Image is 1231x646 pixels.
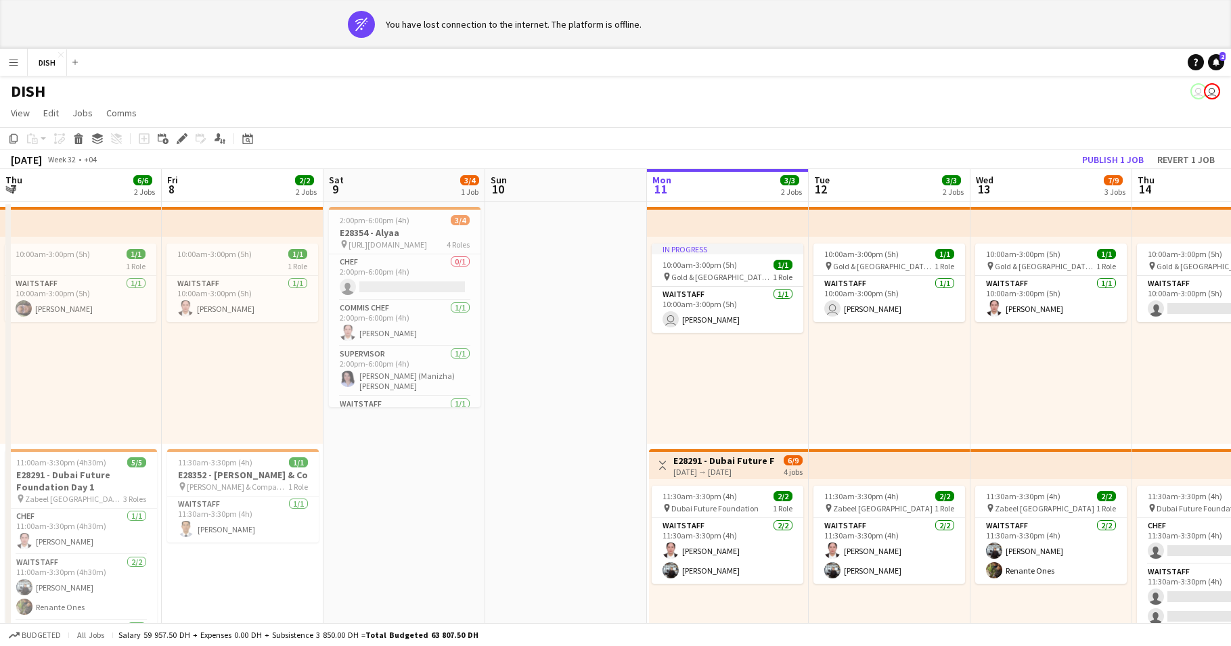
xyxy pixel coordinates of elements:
[84,154,97,164] div: +04
[974,181,993,197] span: 13
[25,494,123,504] span: Zabeel [GEOGRAPHIC_DATA]
[1096,503,1116,513] span: 1 Role
[165,181,178,197] span: 8
[451,215,470,225] span: 3/4
[1136,181,1155,197] span: 14
[167,174,178,186] span: Fri
[673,467,774,477] div: [DATE] → [DATE]
[1096,261,1116,271] span: 1 Role
[935,503,954,513] span: 1 Role
[813,486,965,584] app-job-card: 11:30am-3:30pm (4h)2/2 Zabeel [GEOGRAPHIC_DATA]1 RoleWaitstaff2/211:30am-3:30pm (4h)[PERSON_NAME]...
[288,482,308,492] span: 1 Role
[11,81,45,101] h1: DISH
[166,244,318,322] div: 10:00am-3:00pm (5h)1/11 RoleWaitstaff1/110:00am-3:00pm (5h)[PERSON_NAME]
[3,181,22,197] span: 7
[995,261,1096,271] span: Gold & [GEOGRAPHIC_DATA], [PERSON_NAME] Rd - Al Quoz - Al Quoz Industrial Area 3 - [GEOGRAPHIC_DA...
[5,244,156,322] app-job-card: 10:00am-3:00pm (5h)1/11 RoleWaitstaff1/110:00am-3:00pm (5h)[PERSON_NAME]
[5,174,22,186] span: Thu
[329,207,480,407] app-job-card: 2:00pm-6:00pm (4h)3/4E28354 - Alyaa [URL][DOMAIN_NAME]4 RolesChef0/12:00pm-6:00pm (4h) Commis Che...
[1097,491,1116,501] span: 2/2
[943,187,964,197] div: 2 Jobs
[652,518,803,584] app-card-role: Waitstaff2/211:30am-3:30pm (4h)[PERSON_NAME][PERSON_NAME]
[460,175,479,185] span: 3/4
[74,630,107,640] span: All jobs
[975,244,1127,322] app-job-card: 10:00am-3:00pm (5h)1/1 Gold & [GEOGRAPHIC_DATA], [PERSON_NAME] Rd - Al Quoz - Al Quoz Industrial ...
[652,174,671,186] span: Mon
[16,249,90,259] span: 10:00am-3:00pm (5h)
[5,469,157,493] h3: E28291 - Dubai Future Foundation Day 1
[975,518,1127,584] app-card-role: Waitstaff2/211:30am-3:30pm (4h)[PERSON_NAME]Renante Ones
[106,107,137,119] span: Comms
[166,276,318,322] app-card-role: Waitstaff1/110:00am-3:00pm (5h)[PERSON_NAME]
[784,465,803,477] div: 4 jobs
[935,261,954,271] span: 1 Role
[349,239,427,250] span: [URL][DOMAIN_NAME]
[329,396,480,442] app-card-role: Waitstaff1/1
[652,244,803,254] div: In progress
[995,503,1094,513] span: Zabeel [GEOGRAPHIC_DATA]
[813,244,965,322] app-job-card: 10:00am-3:00pm (5h)1/1 Gold & [GEOGRAPHIC_DATA], [PERSON_NAME] Rd - Al Quoz - Al Quoz Industrial ...
[814,174,830,186] span: Tue
[784,455,803,465] span: 6/9
[1152,151,1220,168] button: Revert 1 job
[773,272,792,282] span: 1 Role
[824,249,899,259] span: 10:00am-3:00pm (5h)
[365,630,478,640] span: Total Budgeted 63 807.50 DH
[38,104,64,122] a: Edit
[447,239,470,250] span: 4 Roles
[5,509,157,555] app-card-role: Chef1/111:00am-3:30pm (4h30m)[PERSON_NAME]
[975,276,1127,322] app-card-role: Waitstaff1/110:00am-3:00pm (5h)[PERSON_NAME]
[16,457,106,467] span: 11:00am-3:30pm (4h30m)
[167,469,319,481] h3: E28352 - [PERSON_NAME] & Co
[1204,83,1220,99] app-user-avatar: John Santarin
[652,287,803,333] app-card-role: Waitstaff1/110:00am-3:00pm (5h) [PERSON_NAME]
[289,457,308,467] span: 1/1
[1190,83,1207,99] app-user-avatar: John Santarin
[11,107,30,119] span: View
[167,497,319,543] app-card-role: Waitstaff1/111:30am-3:30pm (4h)[PERSON_NAME]
[295,175,314,185] span: 2/2
[134,187,155,197] div: 2 Jobs
[187,482,288,492] span: [PERSON_NAME] & Company [GEOGRAPHIC_DATA], [GEOGRAPHIC_DATA]، The Offices 4 - [GEOGRAPHIC_DATA] -...
[22,630,61,640] span: Budgeted
[5,555,157,620] app-card-role: Waitstaff2/211:00am-3:30pm (4h30m)[PERSON_NAME]Renante Ones
[72,107,93,119] span: Jobs
[101,104,142,122] a: Comms
[123,494,146,504] span: 3 Roles
[833,503,933,513] span: Zabeel [GEOGRAPHIC_DATA]
[652,244,803,333] div: In progress10:00am-3:00pm (5h)1/1 Gold & [GEOGRAPHIC_DATA], [PERSON_NAME] Rd - Al Quoz - Al Quoz ...
[780,175,799,185] span: 3/3
[1097,249,1116,259] span: 1/1
[340,215,409,225] span: 2:00pm-6:00pm (4h)
[781,187,802,197] div: 2 Jobs
[824,491,899,501] span: 11:30am-3:30pm (4h)
[1104,187,1125,197] div: 3 Jobs
[1208,54,1224,70] a: 2
[491,174,507,186] span: Sun
[975,486,1127,584] div: 11:30am-3:30pm (4h)2/2 Zabeel [GEOGRAPHIC_DATA]1 RoleWaitstaff2/211:30am-3:30pm (4h)[PERSON_NAME]...
[178,457,252,467] span: 11:30am-3:30pm (4h)
[652,486,803,584] div: 11:30am-3:30pm (4h)2/2 Dubai Future Foundation1 RoleWaitstaff2/211:30am-3:30pm (4h)[PERSON_NAME][...
[671,272,773,282] span: Gold & [GEOGRAPHIC_DATA], [PERSON_NAME] Rd - Al Quoz - Al Quoz Industrial Area 3 - [GEOGRAPHIC_DA...
[774,491,792,501] span: 2/2
[833,261,935,271] span: Gold & [GEOGRAPHIC_DATA], [PERSON_NAME] Rd - Al Quoz - Al Quoz Industrial Area 3 - [GEOGRAPHIC_DA...
[329,227,480,239] h3: E28354 - Alyaa
[1219,52,1226,61] span: 2
[1148,249,1222,259] span: 10:00am-3:00pm (5h)
[1104,175,1123,185] span: 7/9
[127,457,146,467] span: 5/5
[28,49,67,76] button: DISH
[118,630,478,640] div: Salary 59 957.50 DH + Expenses 0.00 DH + Subsistence 3 850.00 DH =
[7,628,63,643] button: Budgeted
[67,104,98,122] a: Jobs
[461,187,478,197] div: 1 Job
[812,181,830,197] span: 12
[177,249,252,259] span: 10:00am-3:00pm (5h)
[976,174,993,186] span: Wed
[5,276,156,322] app-card-role: Waitstaff1/110:00am-3:00pm (5h)[PERSON_NAME]
[774,260,792,270] span: 1/1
